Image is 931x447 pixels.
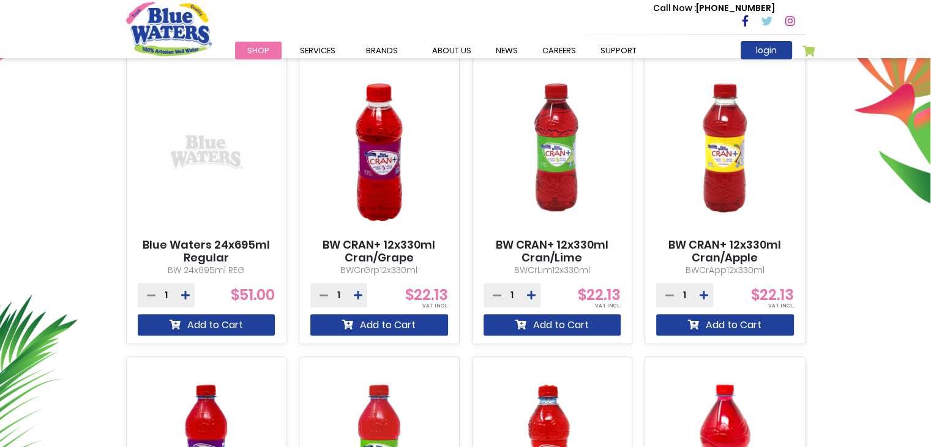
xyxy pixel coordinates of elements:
a: about us [420,42,484,59]
a: login [741,41,792,59]
p: BWCrApp12x330ml [656,264,794,277]
a: support [588,42,649,59]
p: BWCrGrp12x330ml [310,264,448,277]
button: Add to Cart [656,314,794,336]
span: $51.00 [231,285,275,305]
p: BWCrLim12x330ml [484,264,621,277]
span: $22.13 [405,285,448,305]
a: BW CRAN+ 12x330ml Cran/Grape [310,238,448,265]
span: Call Now : [653,2,696,14]
button: Add to Cart [310,314,448,336]
a: News [484,42,530,59]
span: Shop [247,45,269,56]
img: BW CRAN+ 12x330ml Cran/Apple [656,66,794,238]
a: store logo [126,2,212,56]
a: Blue Waters 24x695ml Regular [138,238,275,265]
span: $22.13 [751,285,794,305]
img: BW CRAN+ 12x330ml Cran/Grape [310,66,448,238]
p: BW 24x695ml REG [138,264,275,277]
a: BW CRAN+ 12x330ml Cran/Apple [656,238,794,265]
img: BW CRAN+ 12x330ml Cran/Lime [484,66,621,238]
button: Add to Cart [138,314,275,336]
a: careers [530,42,588,59]
p: [PHONE_NUMBER] [653,2,775,15]
span: Brands [366,45,398,56]
span: $22.13 [578,285,621,305]
a: BW CRAN+ 12x330ml Cran/Lime [484,238,621,265]
button: Add to Cart [484,314,621,336]
span: Services [300,45,335,56]
img: Blue Waters 24x695ml Regular [145,91,267,213]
